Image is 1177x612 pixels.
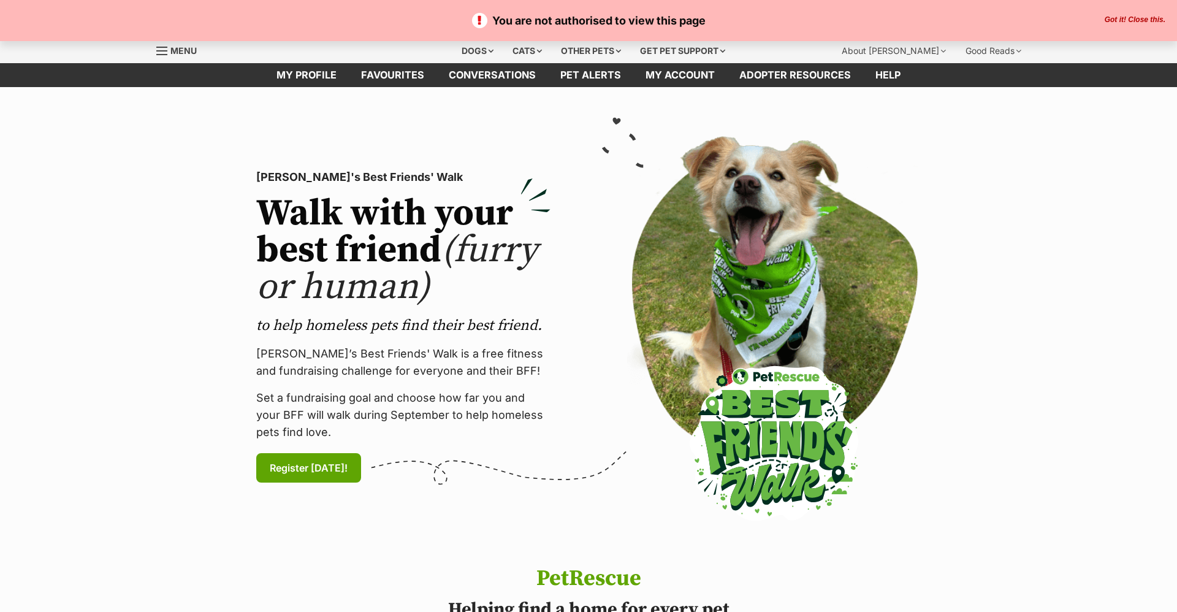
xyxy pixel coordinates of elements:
[256,345,550,380] p: [PERSON_NAME]’s Best Friends' Walk is a free fitness and fundraising challenge for everyone and t...
[256,389,550,441] p: Set a fundraising goal and choose how far you and your BFF will walk during September to help hom...
[633,63,727,87] a: My account
[863,63,913,87] a: Help
[156,39,205,61] a: Menu
[349,63,436,87] a: Favourites
[270,461,348,475] span: Register [DATE]!
[170,45,197,56] span: Menu
[504,39,550,63] div: Cats
[957,39,1030,63] div: Good Reads
[400,567,777,591] h1: PetRescue
[631,39,734,63] div: Get pet support
[436,63,548,87] a: conversations
[256,453,361,483] a: Register [DATE]!
[453,39,502,63] div: Dogs
[256,169,550,186] p: [PERSON_NAME]'s Best Friends' Walk
[256,228,538,310] span: (furry or human)
[256,196,550,306] h2: Walk with your best friend
[264,63,349,87] a: My profile
[552,39,630,63] div: Other pets
[548,63,633,87] a: Pet alerts
[833,39,954,63] div: About [PERSON_NAME]
[727,63,863,87] a: Adopter resources
[256,316,550,335] p: to help homeless pets find their best friend.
